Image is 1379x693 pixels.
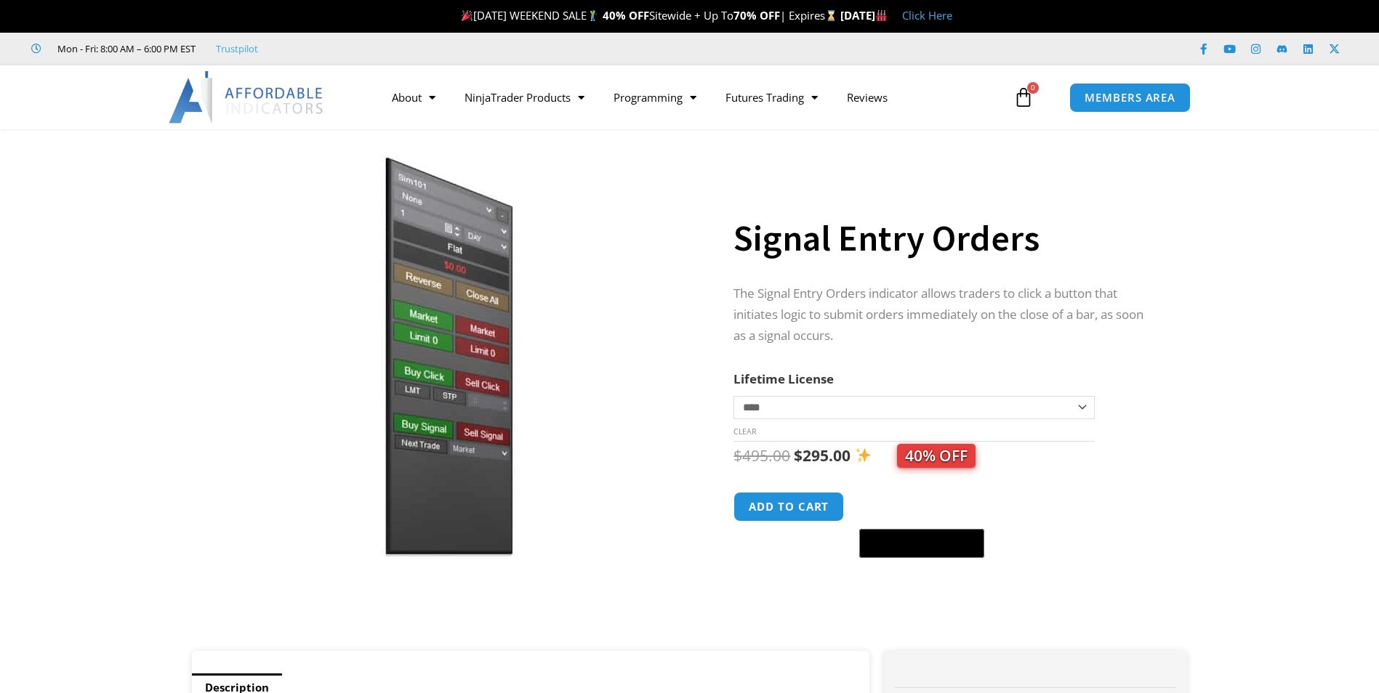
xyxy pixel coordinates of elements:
img: ✨ [856,447,871,463]
span: [DATE] WEEKEND SALE Sitewide + Up To | Expires [458,8,840,23]
strong: 40% OFF [603,8,649,23]
bdi: 495.00 [733,445,790,466]
a: Clear options [733,426,756,437]
a: MEMBERS AREA [1069,83,1191,113]
span: 40% OFF [897,444,976,468]
button: Add to cart [733,492,844,522]
h1: Signal Entry Orders [733,213,1158,264]
span: 0 [1027,82,1039,94]
nav: Menu [377,81,1010,114]
span: Mon - Fri: 8:00 AM – 6:00 PM EST [54,40,196,57]
a: NinjaTrader Products [450,81,599,114]
span: $ [794,445,803,466]
img: 🏭 [876,10,887,21]
img: 🎉 [462,10,473,21]
span: MEMBERS AREA [1085,92,1175,103]
img: SignalEntryOrders [212,155,680,556]
iframe: Secure express checkout frame [856,490,987,524]
a: Reviews [832,81,902,114]
p: The Signal Entry Orders indicator allows traders to click a button that initiates logic to submit... [733,283,1158,346]
strong: [DATE] [840,8,888,23]
img: LogoAI | Affordable Indicators – NinjaTrader [169,71,325,123]
button: Buy with GPay [859,529,984,558]
a: Futures Trading [711,81,832,114]
label: Lifetime License [733,370,834,387]
strong: 70% OFF [733,8,780,23]
a: Trustpilot [216,40,258,57]
a: Programming [599,81,711,114]
span: $ [733,445,742,466]
a: Click Here [902,8,952,23]
a: 0 [992,76,1056,118]
img: ⌛ [826,10,837,21]
a: About [377,81,450,114]
img: 🏌️‍♂️ [587,10,598,21]
bdi: 295.00 [794,445,851,466]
